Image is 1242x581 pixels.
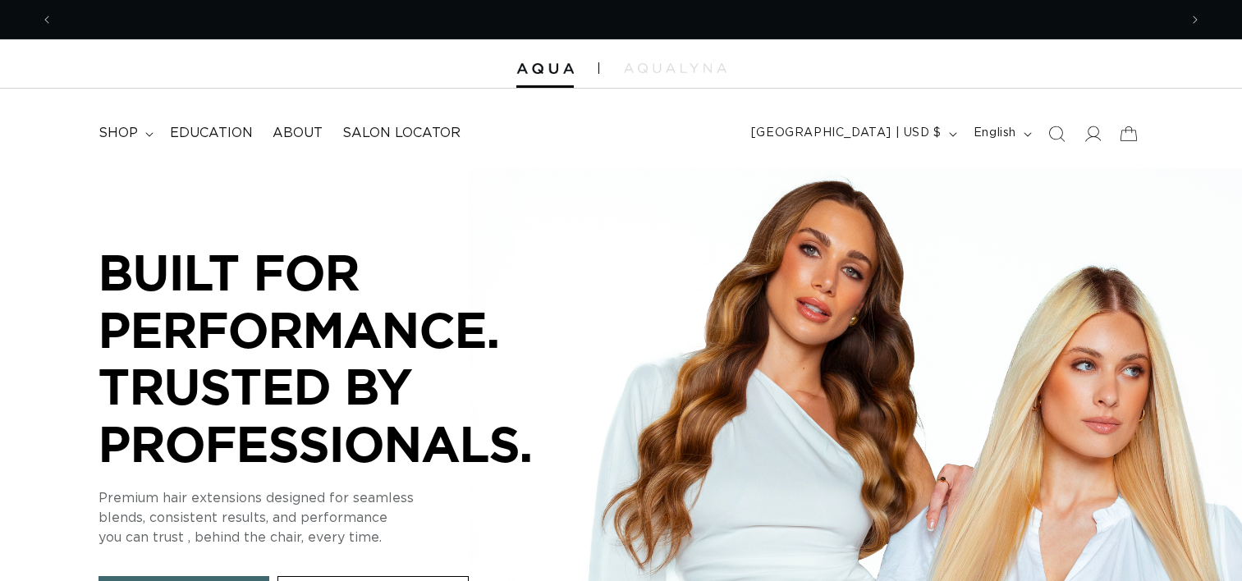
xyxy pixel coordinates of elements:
[624,63,726,73] img: aqualyna.com
[170,125,253,142] span: Education
[160,115,263,152] a: Education
[99,528,591,548] p: you can trust , behind the chair, every time.
[273,125,323,142] span: About
[99,125,138,142] span: shop
[29,4,65,35] button: Previous announcement
[516,63,574,75] img: Aqua Hair Extensions
[741,118,964,149] button: [GEOGRAPHIC_DATA] | USD $
[964,118,1038,149] button: English
[1177,4,1213,35] button: Next announcement
[99,244,591,472] p: BUILT FOR PERFORMANCE. TRUSTED BY PROFESSIONALS.
[89,115,160,152] summary: shop
[263,115,332,152] a: About
[1038,116,1075,152] summary: Search
[751,125,942,142] span: [GEOGRAPHIC_DATA] | USD $
[99,509,591,528] p: blends, consistent results, and performance
[342,125,461,142] span: Salon Locator
[332,115,470,152] a: Salon Locator
[99,489,591,509] p: Premium hair extensions designed for seamless
[974,125,1016,142] span: English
